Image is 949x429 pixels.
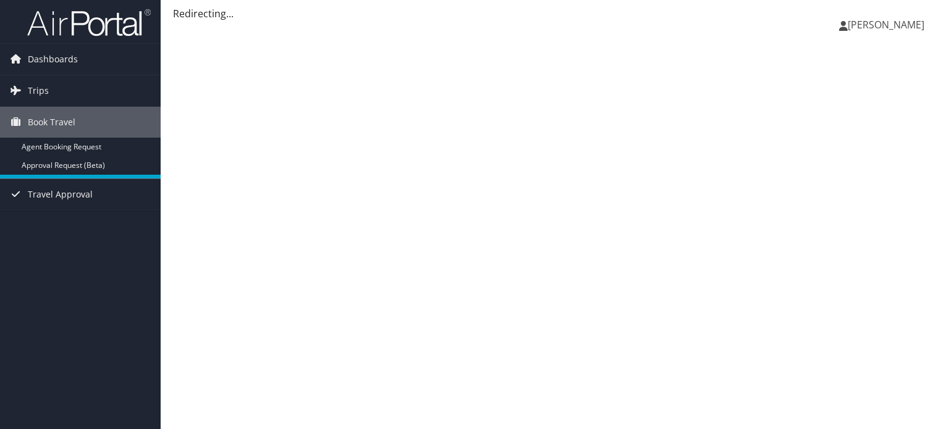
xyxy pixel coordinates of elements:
[839,6,937,43] a: [PERSON_NAME]
[173,6,937,21] div: Redirecting...
[848,18,924,31] span: [PERSON_NAME]
[28,75,49,106] span: Trips
[28,44,78,75] span: Dashboards
[27,8,151,37] img: airportal-logo.png
[28,107,75,138] span: Book Travel
[28,179,93,210] span: Travel Approval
